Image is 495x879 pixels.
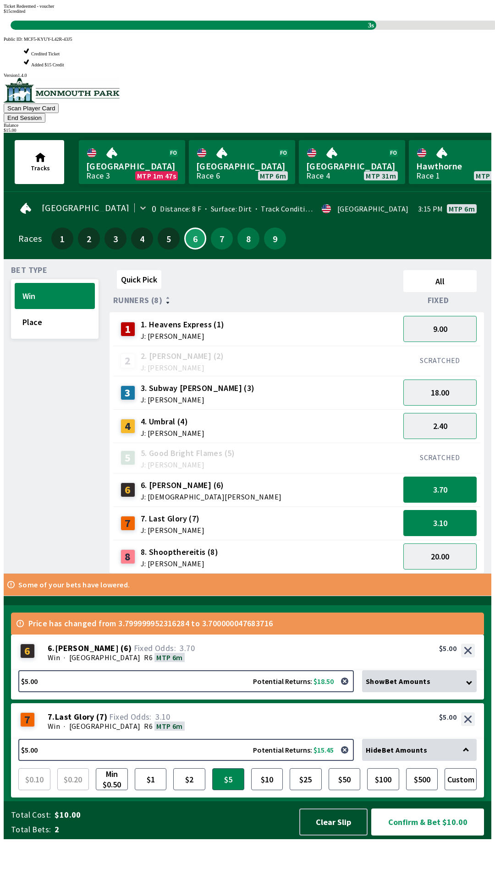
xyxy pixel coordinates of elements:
[121,274,157,285] span: Quick Pick
[189,140,295,184] a: [GEOGRAPHIC_DATA]Race 6MTP 6m
[366,172,396,179] span: MTP 31m
[366,19,376,32] span: 3s
[260,172,286,179] span: MTP 6m
[141,493,282,500] span: J: [DEMOGRAPHIC_DATA][PERSON_NAME]
[152,205,156,212] div: 0
[160,235,177,242] span: 5
[329,768,361,790] button: $50
[428,297,449,304] span: Fixed
[306,160,398,172] span: [GEOGRAPHIC_DATA]
[121,353,135,368] div: 2
[141,479,282,491] span: 6. [PERSON_NAME] (6)
[48,644,55,653] span: 6 .
[237,228,259,250] button: 8
[113,296,400,305] div: Runners (8)
[292,770,319,788] span: $25
[141,332,225,340] span: J: [PERSON_NAME]
[141,526,204,534] span: J: [PERSON_NAME]
[371,808,484,836] button: Confirm & Bet $10.00
[431,387,449,398] span: 18.00
[64,722,65,731] span: ·
[214,770,242,788] span: $5
[20,644,35,658] div: 6
[18,670,354,692] button: $5.00Potential Returns: $18.50
[144,722,153,731] span: R6
[196,172,220,179] div: Race 6
[141,560,218,567] span: J: [PERSON_NAME]
[48,722,60,731] span: Win
[160,204,201,213] span: Distance: 8 F
[418,205,443,212] span: 3:15 PM
[69,722,141,731] span: [GEOGRAPHIC_DATA]
[403,270,477,292] button: All
[379,816,476,828] span: Confirm & Bet $10.00
[18,581,130,588] p: Some of your bets have lowered.
[4,73,491,78] div: Version 1.4.0
[240,235,257,242] span: 8
[137,770,165,788] span: $1
[403,453,477,462] div: SCRATCHED
[290,768,322,790] button: $25
[196,160,288,172] span: [GEOGRAPHIC_DATA]
[54,235,71,242] span: 1
[4,113,45,123] button: End Session
[55,809,291,820] span: $10.00
[86,172,110,179] div: Race 3
[141,546,218,558] span: 8. Shoopthereitis (8)
[121,516,135,531] div: 7
[212,768,244,790] button: $5
[28,620,273,627] span: Price has changed from 3.799999952316284 to 3.700000047683716
[55,712,94,722] span: Last Glory
[96,768,128,790] button: Min $0.50
[184,228,206,250] button: 6
[96,712,107,722] span: ( 7 )
[4,78,120,103] img: venue logo
[439,712,456,722] div: $5.00
[31,51,60,56] span: Credited Ticket
[137,172,176,179] span: MTP 1m 47s
[141,513,204,525] span: 7. Last Glory (7)
[251,768,283,790] button: $10
[79,140,185,184] a: [GEOGRAPHIC_DATA]Race 3MTP 1m 47s
[201,204,252,213] span: Surface: Dirt
[445,768,477,790] button: Custom
[121,450,135,465] div: 5
[4,128,491,133] div: $ 15.00
[11,809,51,820] span: Total Cost:
[337,205,409,212] div: [GEOGRAPHIC_DATA]
[121,483,135,497] div: 6
[403,510,477,536] button: 3.10
[211,228,233,250] button: 7
[135,768,167,790] button: $1
[51,228,73,250] button: 1
[107,235,124,242] span: 3
[78,228,100,250] button: 2
[264,228,286,250] button: 9
[447,770,474,788] span: Custom
[4,123,491,128] div: Balance
[121,419,135,434] div: 4
[22,291,87,301] span: Win
[156,653,182,662] span: MTP 6m
[156,722,182,731] span: MTP 6m
[141,429,204,437] span: J: [PERSON_NAME]
[433,324,447,334] span: 9.00
[403,356,477,365] div: SCRATCHED
[253,770,281,788] span: $10
[141,382,255,394] span: 3. Subway [PERSON_NAME] (3)
[141,364,224,371] span: J: [PERSON_NAME]
[187,236,203,241] span: 6
[80,235,98,242] span: 2
[180,643,195,653] span: 3.70
[42,204,130,212] span: [GEOGRAPHIC_DATA]
[433,518,447,528] span: 3.10
[113,297,162,304] span: Runners (8)
[431,551,449,562] span: 20.00
[407,276,473,287] span: All
[141,396,255,403] span: J: [PERSON_NAME]
[141,447,235,459] span: 5. Good Bright Flames (5)
[252,204,332,213] span: Track Condition: Firm
[15,283,95,309] button: Win
[121,322,135,336] div: 1
[433,421,447,431] span: 2.40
